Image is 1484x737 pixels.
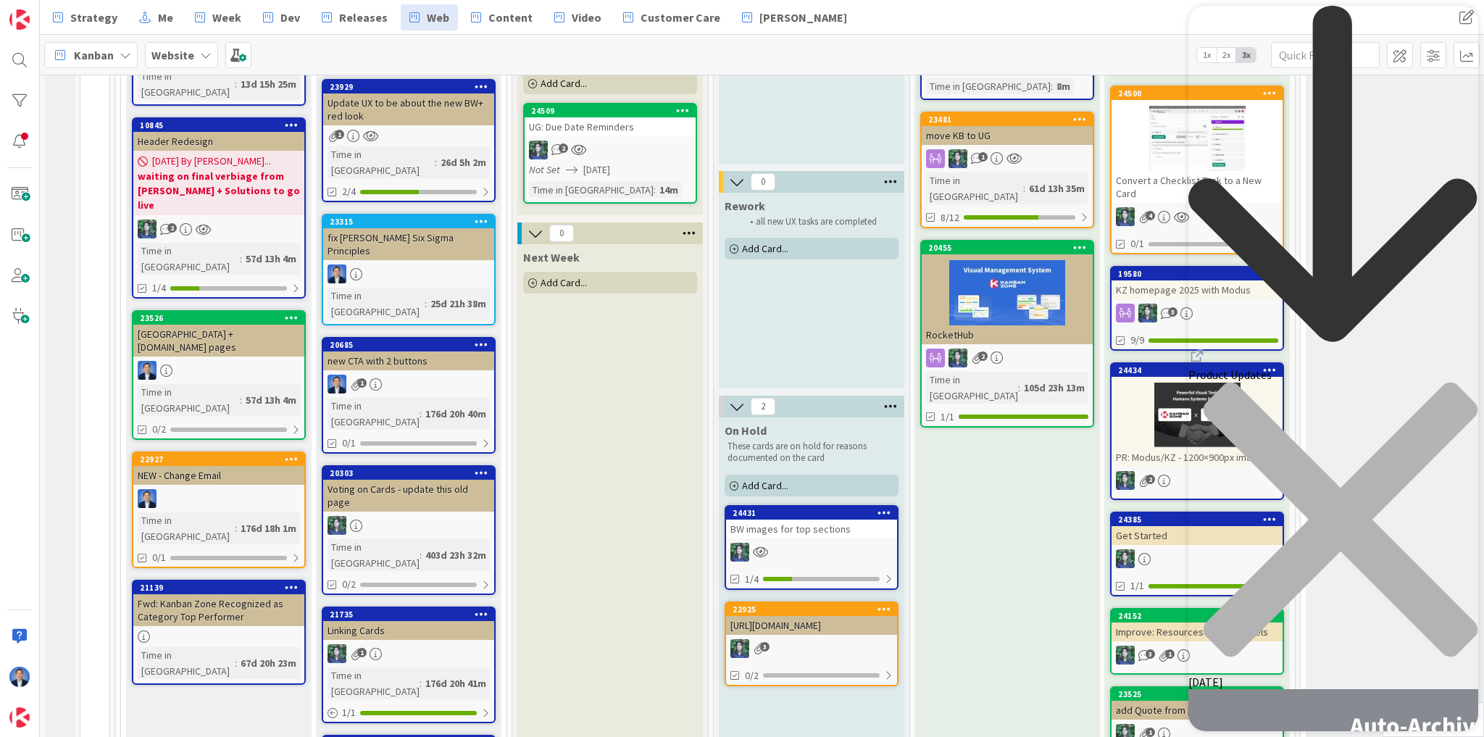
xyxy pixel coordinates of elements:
[941,210,959,225] span: 8/12
[1130,236,1144,251] span: 0/1
[922,149,1093,168] div: CR
[1112,688,1283,720] div: 23525add Quote from [PERSON_NAME]
[151,48,194,62] b: Website
[322,337,496,454] a: 20685new CTA with 2 buttonsDPTime in [GEOGRAPHIC_DATA]:176d 20h 40m0/1
[1110,512,1284,596] a: 24385Get StartedCR1/1
[133,220,304,238] div: CR
[922,349,1093,367] div: CR
[488,9,533,26] span: Content
[1112,304,1283,322] div: CR
[728,441,896,465] p: These cards are on hold for reasons documented on the card
[730,543,749,562] img: CR
[1118,269,1283,279] div: 19580
[152,422,166,437] span: 0/2
[240,251,242,267] span: :
[133,119,304,132] div: 10845
[549,225,574,242] span: 0
[323,265,494,283] div: DP
[132,451,306,568] a: 22927NEW - Change EmailDPTime in [GEOGRAPHIC_DATA]:176d 18h 1m0/1
[9,667,30,687] img: DP
[330,468,494,478] div: 20303
[133,453,304,466] div: 22927
[941,409,954,425] span: 1/1
[323,467,494,480] div: 20303
[330,340,494,350] div: 20685
[742,216,896,228] li: all new UX tasks are completed
[1116,549,1135,568] img: CR
[330,609,494,620] div: 21735
[641,9,720,26] span: Customer Care
[1118,689,1283,699] div: 23525
[760,642,770,651] span: 3
[357,648,367,657] span: 1
[559,143,568,153] span: 2
[322,465,496,595] a: 20303Voting on Cards - update this old pageCRTime in [GEOGRAPHIC_DATA]:403d 23h 32m0/2
[133,312,304,325] div: 23526
[525,117,696,136] div: UG: Due Date Reminders
[420,675,422,691] span: :
[328,265,346,283] img: DP
[323,215,494,228] div: 23315
[531,106,696,116] div: 24509
[130,4,182,30] a: Me
[725,423,767,438] span: On Hold
[328,146,435,178] div: Time in [GEOGRAPHIC_DATA]
[1116,646,1135,665] img: CR
[525,104,696,136] div: 24509UG: Due Date Reminders
[328,375,346,394] img: DP
[133,119,304,151] div: 10845Header Redesign
[523,250,580,265] span: Next Week
[138,512,235,544] div: Time in [GEOGRAPHIC_DATA]
[1168,307,1177,317] span: 3
[237,76,300,92] div: 13d 15h 25m
[323,608,494,640] div: 21735Linking Cards
[1112,87,1283,100] div: 24500
[323,375,494,394] div: DP
[30,2,66,20] span: Support
[1146,649,1155,659] span: 3
[323,621,494,640] div: Linking Cards
[525,104,696,117] div: 24509
[133,325,304,357] div: [GEOGRAPHIC_DATA] + [DOMAIN_NAME] pages
[138,647,235,679] div: Time in [GEOGRAPHIC_DATA]
[313,4,396,30] a: Releases
[1110,362,1284,500] a: 24434PR: Modus/KZ - 1200×900px imageCR
[328,539,420,571] div: Time in [GEOGRAPHIC_DATA]
[1130,333,1144,348] span: 9/9
[133,489,304,508] div: DP
[1112,87,1283,203] div: 24500Convert a Checklist Task to a New Card
[1110,608,1284,675] a: 24152Improve: Resources > Flight LevelsCR
[926,78,1051,94] div: Time in [GEOGRAPHIC_DATA]
[422,547,490,563] div: 403d 23h 32m
[323,215,494,260] div: 23315fix [PERSON_NAME] Six Sigma Principles
[254,4,309,30] a: Dev
[1020,380,1088,396] div: 105d 23h 13m
[437,154,490,170] div: 26d 5h 2m
[1112,688,1283,701] div: 23525
[323,608,494,621] div: 21735
[237,520,300,536] div: 176d 18h 1m
[726,603,897,635] div: 22925[URL][DOMAIN_NAME]
[133,581,304,594] div: 21139
[726,507,897,520] div: 24431
[335,130,344,139] span: 1
[140,313,304,323] div: 23526
[928,243,1093,253] div: 20455
[152,154,271,169] span: [DATE] By [PERSON_NAME]...
[322,214,496,325] a: 23315fix [PERSON_NAME] Six Sigma PrinciplesDPTime in [GEOGRAPHIC_DATA]:25d 21h 38m
[1112,280,1283,299] div: KZ homepage 2025 with Modus
[614,4,729,30] a: Customer Care
[1146,728,1155,737] span: 1
[1112,646,1283,665] div: CR
[242,392,300,408] div: 57d 13h 4m
[1053,78,1074,94] div: 8m
[322,79,496,202] a: 23929Update UX to be about the new BW+ red lookTime in [GEOGRAPHIC_DATA]:26d 5h 2m2/4
[9,707,30,728] img: avatar
[328,667,420,699] div: Time in [GEOGRAPHIC_DATA]
[425,296,427,312] span: :
[74,46,114,64] span: Kanban
[212,9,241,26] span: Week
[1116,471,1135,490] img: CR
[1112,364,1283,467] div: 24434PR: Modus/KZ - 1200×900px image
[323,644,494,663] div: CR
